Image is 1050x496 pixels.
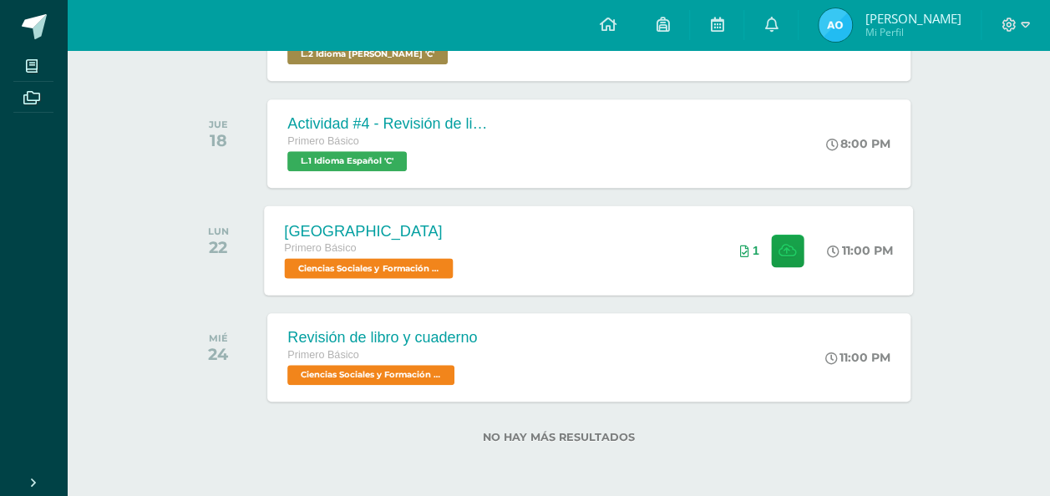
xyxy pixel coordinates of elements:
[287,44,448,64] span: L.2 Idioma Maya Kaqchikel 'C'
[865,25,961,39] span: Mi Perfil
[208,237,229,257] div: 22
[287,135,358,147] span: Primero Básico
[209,119,228,130] div: JUE
[208,332,228,344] div: MIÉ
[825,350,890,365] div: 11:00 PM
[209,130,228,150] div: 18
[865,10,961,27] span: [PERSON_NAME]
[208,344,228,364] div: 24
[287,151,407,171] span: L.1 Idioma Español 'C'
[180,431,936,443] label: No hay más resultados
[285,242,357,254] span: Primero Básico
[740,244,759,257] div: Archivos entregados
[285,258,454,278] span: Ciencias Sociales y Formación Ciudadana 'C'
[287,115,488,133] div: Actividad #4 - Revisión de libro
[287,329,477,347] div: Revisión de libro y cuaderno
[828,243,894,258] div: 11:00 PM
[287,349,358,361] span: Primero Básico
[208,225,229,237] div: LUN
[287,365,454,385] span: Ciencias Sociales y Formación Ciudadana 'C'
[819,8,852,42] img: af88cd6d0a1b71fbfb1ca39a398fa5d4.png
[826,136,890,151] div: 8:00 PM
[753,244,759,257] span: 1
[285,222,458,240] div: [GEOGRAPHIC_DATA]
